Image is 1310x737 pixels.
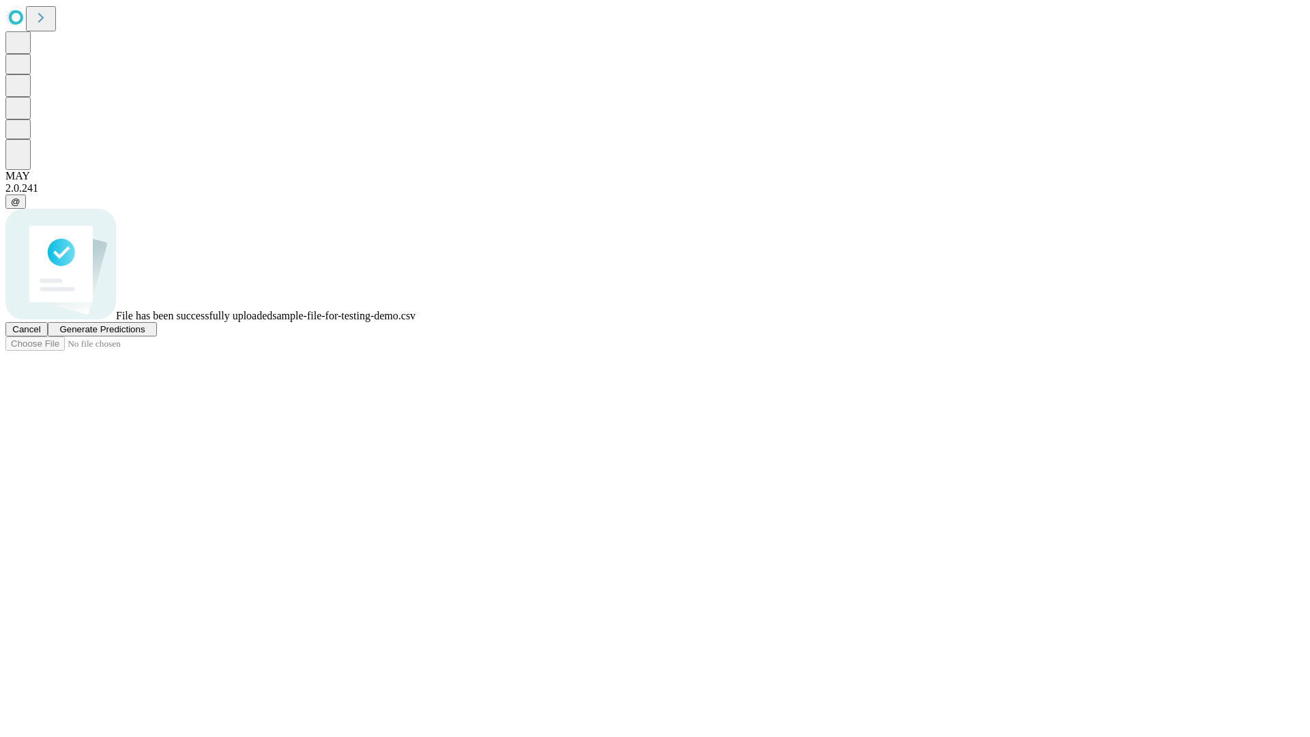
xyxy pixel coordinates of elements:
span: File has been successfully uploaded [116,310,272,321]
button: Generate Predictions [48,322,157,336]
button: Cancel [5,322,48,336]
div: 2.0.241 [5,182,1305,194]
div: MAY [5,170,1305,182]
span: @ [11,197,20,207]
span: Cancel [12,324,41,334]
span: Generate Predictions [59,324,145,334]
span: sample-file-for-testing-demo.csv [272,310,416,321]
button: @ [5,194,26,209]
